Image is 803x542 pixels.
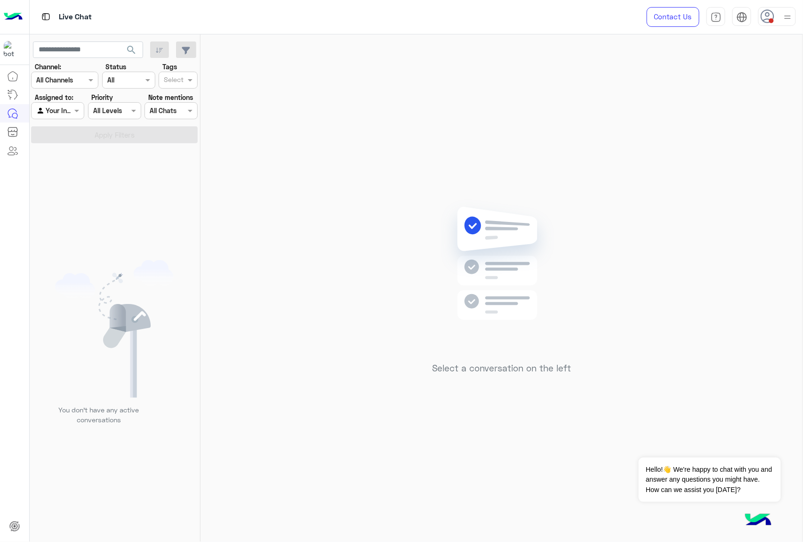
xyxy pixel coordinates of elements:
span: search [126,44,137,56]
label: Tags [162,62,177,72]
label: Channel: [35,62,61,72]
img: 1403182699927242 [4,41,21,58]
img: hulul-logo.png [742,504,775,537]
a: tab [707,7,725,27]
img: tab [40,11,52,23]
label: Status [105,62,126,72]
img: tab [711,12,722,23]
img: Logo [4,7,23,27]
label: Note mentions [148,92,193,102]
div: Select [162,74,184,87]
p: Live Chat [59,11,92,24]
p: You don’t have any active conversations [51,405,146,425]
a: Contact Us [647,7,699,27]
img: no messages [434,199,570,356]
img: empty users [55,260,174,398]
span: Hello!👋 We're happy to chat with you and answer any questions you might have. How can we assist y... [639,458,780,502]
label: Priority [91,92,113,102]
img: profile [782,11,794,23]
button: search [120,41,143,62]
h5: Select a conversation on the left [432,363,571,374]
img: tab [737,12,747,23]
button: Apply Filters [31,126,198,143]
label: Assigned to: [35,92,73,102]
